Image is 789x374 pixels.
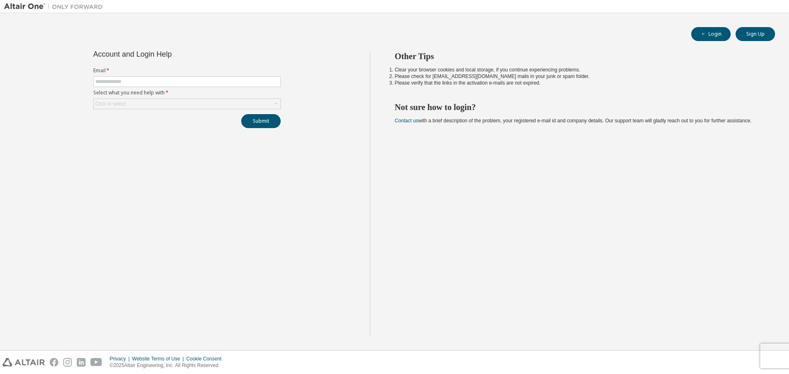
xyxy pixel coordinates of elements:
span: with a brief description of the problem, your registered e-mail id and company details. Our suppo... [395,118,752,124]
label: Select what you need help with [93,89,281,96]
div: Account and Login Help [93,51,243,57]
img: Altair One [4,2,107,11]
li: Please check for [EMAIL_ADDRESS][DOMAIN_NAME] mails in your junk or spam folder. [395,73,761,80]
div: Cookie Consent [186,356,226,362]
li: Please verify that the links in the activation e-mails are not expired. [395,80,761,86]
img: instagram.svg [63,358,72,367]
button: Login [691,27,731,41]
li: Clear your browser cookies and local storage, if you continue experiencing problems. [395,67,761,73]
img: altair_logo.svg [2,358,45,367]
img: linkedin.svg [77,358,85,367]
p: © 2025 Altair Engineering, Inc. All Rights Reserved. [110,362,226,369]
h2: Other Tips [395,51,761,62]
div: Click to select [95,101,126,107]
button: Submit [241,114,281,128]
div: Website Terms of Use [132,356,186,362]
img: facebook.svg [50,358,58,367]
div: Privacy [110,356,132,362]
img: youtube.svg [90,358,102,367]
label: Email [93,67,281,74]
h2: Not sure how to login? [395,102,761,112]
div: Click to select [94,99,280,109]
button: Sign Up [736,27,775,41]
a: Contact us [395,118,418,124]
